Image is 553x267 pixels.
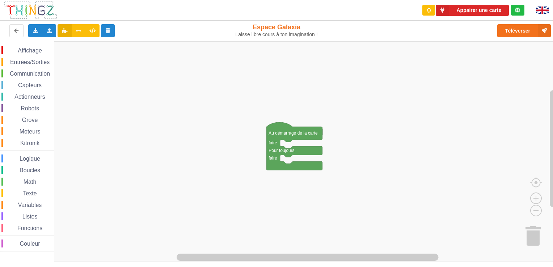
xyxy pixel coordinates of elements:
[20,105,40,111] span: Robots
[19,241,41,247] span: Couleur
[16,225,43,231] span: Fonctions
[497,24,551,37] button: Téléverser
[17,82,43,88] span: Capteurs
[17,47,43,54] span: Affichage
[436,5,509,16] button: Appairer une carte
[18,167,41,173] span: Boucles
[22,179,38,185] span: Math
[9,59,51,65] span: Entrées/Sorties
[229,31,324,38] div: Laisse libre cours à ton imagination !
[269,156,277,161] text: faire
[511,5,524,16] div: Tu es connecté au serveur de création de Thingz
[18,156,41,162] span: Logique
[21,117,39,123] span: Grove
[19,140,41,146] span: Kitronik
[269,140,277,145] text: faire
[17,202,43,208] span: Variables
[269,131,318,136] text: Au démarrage de la carte
[9,71,51,77] span: Communication
[18,128,42,135] span: Moteurs
[13,94,46,100] span: Actionneurs
[229,23,324,38] div: Espace Galaxia
[269,148,294,153] text: Pour toujours
[3,1,58,20] img: thingz_logo.png
[21,213,39,220] span: Listes
[22,190,38,196] span: Texte
[536,7,549,14] img: gb.png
